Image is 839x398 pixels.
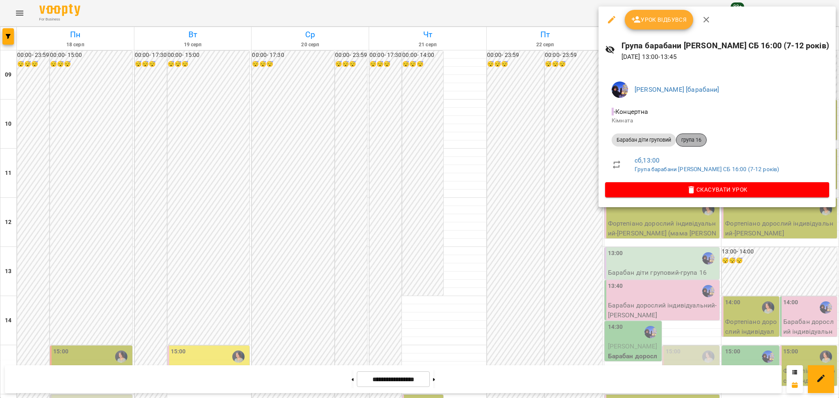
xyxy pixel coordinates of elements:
span: Урок відбувся [631,15,687,25]
h6: Група барабани [PERSON_NAME] СБ 16:00 (7-12 років) [621,39,829,52]
span: - Концертна [612,108,650,115]
button: Урок відбувся [625,10,694,29]
a: [PERSON_NAME] [барабани] [635,86,719,93]
span: Скасувати Урок [612,185,823,194]
button: Скасувати Урок [605,182,829,197]
div: група 16 [676,133,707,147]
a: Група барабани [PERSON_NAME] СБ 16:00 (7-12 років) [635,166,779,172]
p: Кімната [612,117,823,125]
a: сб , 13:00 [635,156,660,164]
p: [DATE] 13:00 - 13:45 [621,52,829,62]
span: група 16 [676,136,706,144]
img: 697e48797de441964643b5c5372ef29d.jpg [612,81,628,98]
span: Барабан діти груповий [612,136,676,144]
